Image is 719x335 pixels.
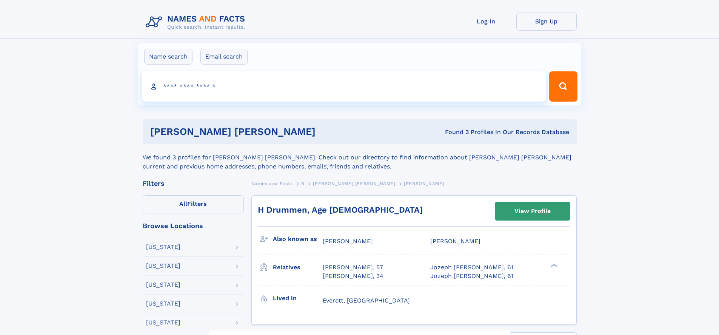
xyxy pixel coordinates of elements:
[514,202,551,220] div: View Profile
[150,127,380,136] h1: [PERSON_NAME] [PERSON_NAME]
[143,222,244,229] div: Browse Locations
[456,12,516,31] a: Log In
[273,292,323,305] h3: Lived in
[323,297,410,304] span: Everett, [GEOGRAPHIC_DATA]
[430,263,513,272] a: Jozeph [PERSON_NAME], 61
[495,202,570,220] a: View Profile
[273,233,323,245] h3: Also known as
[146,244,180,250] div: [US_STATE]
[143,180,244,187] div: Filters
[146,301,180,307] div: [US_STATE]
[146,263,180,269] div: [US_STATE]
[143,144,577,171] div: We found 3 profiles for [PERSON_NAME] [PERSON_NAME]. Check out our directory to find information ...
[143,195,244,213] label: Filters
[549,71,577,102] button: Search Button
[404,181,444,186] span: [PERSON_NAME]
[146,282,180,288] div: [US_STATE]
[258,205,423,215] a: H Drummen, Age [DEMOGRAPHIC_DATA]
[430,238,480,245] span: [PERSON_NAME]
[323,272,383,280] a: [PERSON_NAME], 34
[143,12,251,32] img: Logo Names and Facts
[179,200,187,207] span: All
[144,49,192,65] label: Name search
[323,263,383,272] a: [PERSON_NAME], 57
[380,128,569,136] div: Found 3 Profiles In Our Records Database
[251,179,293,188] a: Names and Facts
[313,179,395,188] a: [PERSON_NAME] [PERSON_NAME]
[146,320,180,326] div: [US_STATE]
[273,261,323,274] h3: Relatives
[142,71,546,102] input: search input
[516,12,577,31] a: Sign Up
[200,49,248,65] label: Email search
[549,263,558,268] div: ❯
[430,272,513,280] a: Jozeph [PERSON_NAME], 61
[301,181,305,186] span: B
[301,179,305,188] a: B
[313,181,395,186] span: [PERSON_NAME] [PERSON_NAME]
[323,238,373,245] span: [PERSON_NAME]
